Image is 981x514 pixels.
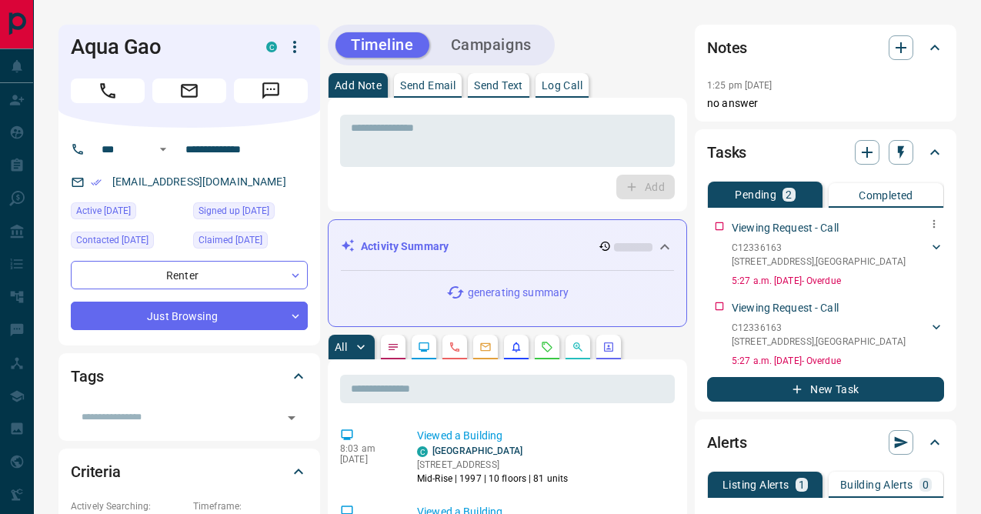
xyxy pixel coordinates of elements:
[281,407,302,429] button: Open
[112,175,286,188] a: [EMAIL_ADDRESS][DOMAIN_NAME]
[154,140,172,159] button: Open
[71,35,243,59] h1: Aqua Gao
[418,341,430,353] svg: Lead Browsing Activity
[707,29,944,66] div: Notes
[474,80,523,91] p: Send Text
[449,341,461,353] svg: Calls
[71,261,308,289] div: Renter
[335,342,347,352] p: All
[923,479,929,490] p: 0
[152,78,226,103] span: Email
[732,321,906,335] p: C12336163
[71,78,145,103] span: Call
[732,335,906,349] p: [STREET_ADDRESS] , [GEOGRAPHIC_DATA]
[71,364,103,389] h2: Tags
[732,318,944,352] div: C12336163[STREET_ADDRESS],[GEOGRAPHIC_DATA]
[602,341,615,353] svg: Agent Actions
[735,189,776,200] p: Pending
[799,479,805,490] p: 1
[361,239,449,255] p: Activity Summary
[732,274,944,288] p: 5:27 a.m. [DATE] - Overdue
[76,232,148,248] span: Contacted [DATE]
[71,499,185,513] p: Actively Searching:
[707,377,944,402] button: New Task
[417,458,568,472] p: [STREET_ADDRESS]
[786,189,792,200] p: 2
[340,443,394,454] p: 8:03 am
[732,354,944,368] p: 5:27 a.m. [DATE] - Overdue
[71,453,308,490] div: Criteria
[707,140,746,165] h2: Tasks
[335,80,382,91] p: Add Note
[722,479,789,490] p: Listing Alerts
[541,341,553,353] svg: Requests
[417,446,428,457] div: condos.ca
[732,255,906,269] p: [STREET_ADDRESS] , [GEOGRAPHIC_DATA]
[840,479,913,490] p: Building Alerts
[71,302,308,330] div: Just Browsing
[542,80,582,91] p: Log Call
[71,202,185,224] div: Fri Aug 15 2025
[341,232,674,261] div: Activity Summary
[91,177,102,188] svg: Email Verified
[193,202,308,224] div: Sat Aug 02 2025
[71,232,185,253] div: Tue Aug 12 2025
[71,358,308,395] div: Tags
[707,134,944,171] div: Tasks
[707,35,747,60] h2: Notes
[707,430,747,455] h2: Alerts
[234,78,308,103] span: Message
[400,80,455,91] p: Send Email
[510,341,522,353] svg: Listing Alerts
[732,238,944,272] div: C12336163[STREET_ADDRESS],[GEOGRAPHIC_DATA]
[859,190,913,201] p: Completed
[468,285,569,301] p: generating summary
[707,424,944,461] div: Alerts
[479,341,492,353] svg: Emails
[707,95,944,112] p: no answer
[417,472,568,486] p: Mid-Rise | 1997 | 10 floors | 81 units
[266,42,277,52] div: condos.ca
[732,241,906,255] p: C12336163
[71,459,121,484] h2: Criteria
[432,446,522,456] a: [GEOGRAPHIC_DATA]
[417,428,669,444] p: Viewed a Building
[707,80,772,91] p: 1:25 pm [DATE]
[732,220,839,236] p: Viewing Request - Call
[435,32,547,58] button: Campaigns
[340,454,394,465] p: [DATE]
[572,341,584,353] svg: Opportunities
[387,341,399,353] svg: Notes
[76,203,131,219] span: Active [DATE]
[199,232,262,248] span: Claimed [DATE]
[335,32,429,58] button: Timeline
[199,203,269,219] span: Signed up [DATE]
[193,232,308,253] div: Fri Aug 08 2025
[732,300,839,316] p: Viewing Request - Call
[193,499,308,513] p: Timeframe:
